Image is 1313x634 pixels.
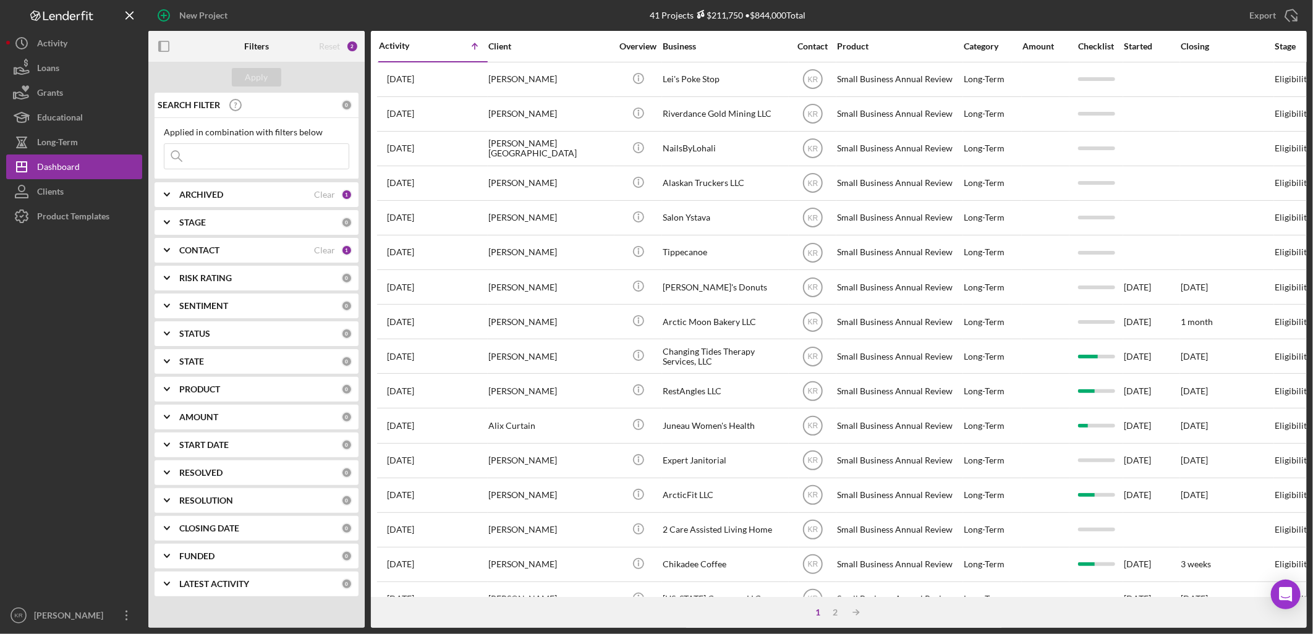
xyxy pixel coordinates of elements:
[387,559,414,569] time: 2025-06-02 18:22
[807,110,818,119] text: KR
[179,523,239,533] b: CLOSING DATE
[319,41,340,51] div: Reset
[245,68,268,87] div: Apply
[387,178,414,188] time: 2025-05-01 22:29
[314,190,335,200] div: Clear
[1181,489,1208,500] time: [DATE]
[964,201,1021,234] div: Long-Term
[6,204,142,229] button: Product Templates
[964,236,1021,269] div: Long-Term
[387,352,414,361] time: 2025-05-28 21:49
[488,548,612,581] div: [PERSON_NAME]
[488,583,612,615] div: [PERSON_NAME]
[232,68,281,87] button: Apply
[663,583,786,615] div: [US_STATE] Compass, LLC
[964,132,1021,165] div: Long-Term
[6,130,142,154] button: Long-Term
[341,551,352,562] div: 0
[837,98,961,130] div: Small Business Annual Review
[37,154,80,182] div: Dashboard
[837,444,961,477] div: Small Business Annual Review
[663,514,786,546] div: 2 Care Assisted Living Home
[964,479,1021,512] div: Long-Term
[179,190,223,200] b: ARCHIVED
[663,41,786,51] div: Business
[488,340,612,373] div: [PERSON_NAME]
[164,127,349,137] div: Applied in combination with filters below
[488,479,612,512] div: [PERSON_NAME]
[1124,340,1179,373] div: [DATE]
[807,595,818,604] text: KR
[837,548,961,581] div: Small Business Annual Review
[387,421,414,431] time: 2025-05-29 00:25
[807,179,818,188] text: KR
[1181,316,1213,327] time: 1 month
[37,31,67,59] div: Activity
[1124,583,1179,615] div: [DATE]
[488,305,612,338] div: [PERSON_NAME]
[179,412,218,422] b: AMOUNT
[650,10,805,20] div: 41 Projects • $844,000 Total
[837,305,961,338] div: Small Business Annual Review
[663,63,786,96] div: Lei's Poke Stop
[837,63,961,96] div: Small Business Annual Review
[807,283,818,292] text: KR
[837,236,961,269] div: Small Business Annual Review
[37,130,78,158] div: Long-Term
[807,145,818,153] text: KR
[6,105,142,130] button: Educational
[6,31,142,56] button: Activity
[488,132,612,165] div: [PERSON_NAME][GEOGRAPHIC_DATA]
[341,189,352,200] div: 1
[964,583,1021,615] div: Long-Term
[1181,386,1208,396] time: [DATE]
[837,340,961,373] div: Small Business Annual Review
[179,551,215,561] b: FUNDED
[488,236,612,269] div: [PERSON_NAME]
[809,607,826,617] div: 1
[663,409,786,442] div: Juneau Women's Health
[488,514,612,546] div: [PERSON_NAME]
[37,179,64,207] div: Clients
[837,583,961,615] div: Small Business Annual Review
[663,305,786,338] div: Arctic Moon Bakery LLC
[387,594,414,604] time: 2025-06-02 18:58
[244,41,269,51] b: Filters
[488,201,612,234] div: [PERSON_NAME]
[6,179,142,204] button: Clients
[1124,41,1179,51] div: Started
[488,98,612,130] div: [PERSON_NAME]
[179,245,219,255] b: CONTACT
[341,495,352,506] div: 0
[964,548,1021,581] div: Long-Term
[615,41,661,51] div: Overview
[1237,3,1307,28] button: Export
[179,357,204,366] b: STATE
[341,384,352,395] div: 0
[387,455,414,465] time: 2025-05-31 16:05
[837,479,961,512] div: Small Business Annual Review
[341,217,352,228] div: 0
[1124,305,1179,338] div: [DATE]
[387,143,414,153] time: 2025-05-01 22:27
[31,603,111,631] div: [PERSON_NAME]
[387,317,414,327] time: 2025-05-01 22:45
[346,40,359,53] div: 2
[837,514,961,546] div: Small Business Annual Review
[789,41,836,51] div: Contact
[14,612,22,619] text: KR
[1181,41,1273,51] div: Closing
[663,98,786,130] div: Riverdance Gold Mining LLC
[663,201,786,234] div: Salon Ystava
[964,444,1021,477] div: Long-Term
[964,409,1021,442] div: Long-Term
[964,305,1021,338] div: Long-Term
[387,74,414,84] time: 2025-05-01 21:41
[1181,351,1208,361] time: [DATE]
[964,340,1021,373] div: Long-Term
[387,282,414,292] time: 2025-05-01 22:44
[964,63,1021,96] div: Long-Term
[6,56,142,80] button: Loans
